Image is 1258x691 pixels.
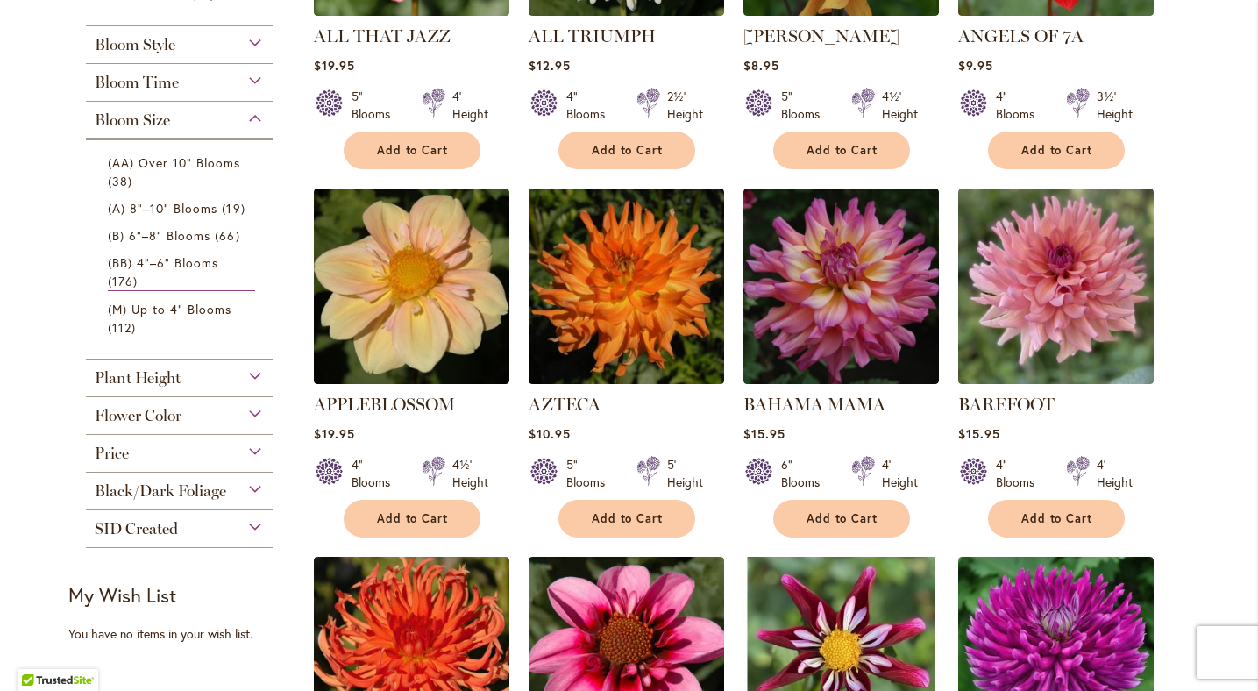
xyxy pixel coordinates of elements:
[781,88,830,123] div: 5" Blooms
[377,143,449,158] span: Add to Cart
[773,500,910,538] button: Add to Cart
[108,253,256,291] a: (BB) 4"–6" Blooms 176
[566,88,615,123] div: 4" Blooms
[958,425,1000,442] span: $15.95
[452,456,488,491] div: 4½' Height
[529,394,601,415] a: AZTECA
[95,406,181,425] span: Flower Color
[95,368,181,388] span: Plant Height
[996,456,1045,491] div: 4" Blooms
[344,132,480,169] button: Add to Cart
[743,371,939,388] a: Bahama Mama
[743,425,785,442] span: $15.95
[743,189,939,384] img: Bahama Mama
[773,132,910,169] button: Add to Cart
[314,189,509,384] img: APPLEBLOSSOM
[344,500,480,538] button: Add to Cart
[529,425,571,442] span: $10.95
[667,456,703,491] div: 5' Height
[958,371,1154,388] a: BAREFOOT
[314,25,451,46] a: ALL THAT JAZZ
[215,226,244,245] span: 66
[558,132,695,169] button: Add to Cart
[314,57,355,74] span: $19.95
[95,35,175,54] span: Bloom Style
[592,511,664,526] span: Add to Cart
[377,511,449,526] span: Add to Cart
[222,199,249,217] span: 19
[1021,143,1093,158] span: Add to Cart
[352,456,401,491] div: 4" Blooms
[743,25,899,46] a: [PERSON_NAME]
[807,143,878,158] span: Add to Cart
[558,500,695,538] button: Add to Cart
[68,582,176,608] strong: My Wish List
[882,456,918,491] div: 4' Height
[529,3,724,19] a: ALL TRIUMPH
[108,272,142,290] span: 176
[667,88,703,123] div: 2½' Height
[743,394,885,415] a: BAHAMA MAMA
[314,3,509,19] a: ALL THAT JAZZ
[314,371,509,388] a: APPLEBLOSSOM
[781,456,830,491] div: 6" Blooms
[958,25,1084,46] a: ANGELS OF 7A
[988,500,1125,538] button: Add to Cart
[108,199,256,217] a: (A) 8"–10" Blooms 19
[529,57,571,74] span: $12.95
[108,200,218,217] span: (A) 8"–10" Blooms
[314,394,455,415] a: APPLEBLOSSOM
[108,318,140,337] span: 112
[1097,88,1133,123] div: 3½' Height
[958,3,1154,19] a: ANGELS OF 7A
[743,3,939,19] a: ANDREW CHARLES
[108,172,137,190] span: 38
[108,227,211,244] span: (B) 6"–8" Blooms
[529,189,724,384] img: AZTECA
[95,519,178,538] span: SID Created
[352,88,401,123] div: 5" Blooms
[1021,511,1093,526] span: Add to Cart
[882,88,918,123] div: 4½' Height
[13,629,62,678] iframe: Launch Accessibility Center
[68,625,302,643] div: You have no items in your wish list.
[988,132,1125,169] button: Add to Cart
[529,371,724,388] a: AZTECA
[958,394,1055,415] a: BAREFOOT
[108,301,232,317] span: (M) Up to 4" Blooms
[95,110,170,130] span: Bloom Size
[95,73,179,92] span: Bloom Time
[1097,456,1133,491] div: 4' Height
[314,425,355,442] span: $19.95
[108,154,241,171] span: (AA) Over 10" Blooms
[592,143,664,158] span: Add to Cart
[529,25,656,46] a: ALL TRIUMPH
[452,88,488,123] div: 4' Height
[958,57,993,74] span: $9.95
[95,481,226,501] span: Black/Dark Foliage
[566,456,615,491] div: 5" Blooms
[743,57,779,74] span: $8.95
[95,444,129,463] span: Price
[108,300,256,337] a: (M) Up to 4" Blooms 112
[108,153,256,190] a: (AA) Over 10" Blooms 38
[108,254,219,271] span: (BB) 4"–6" Blooms
[108,226,256,245] a: (B) 6"–8" Blooms 66
[807,511,878,526] span: Add to Cart
[996,88,1045,123] div: 4" Blooms
[958,189,1154,384] img: BAREFOOT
